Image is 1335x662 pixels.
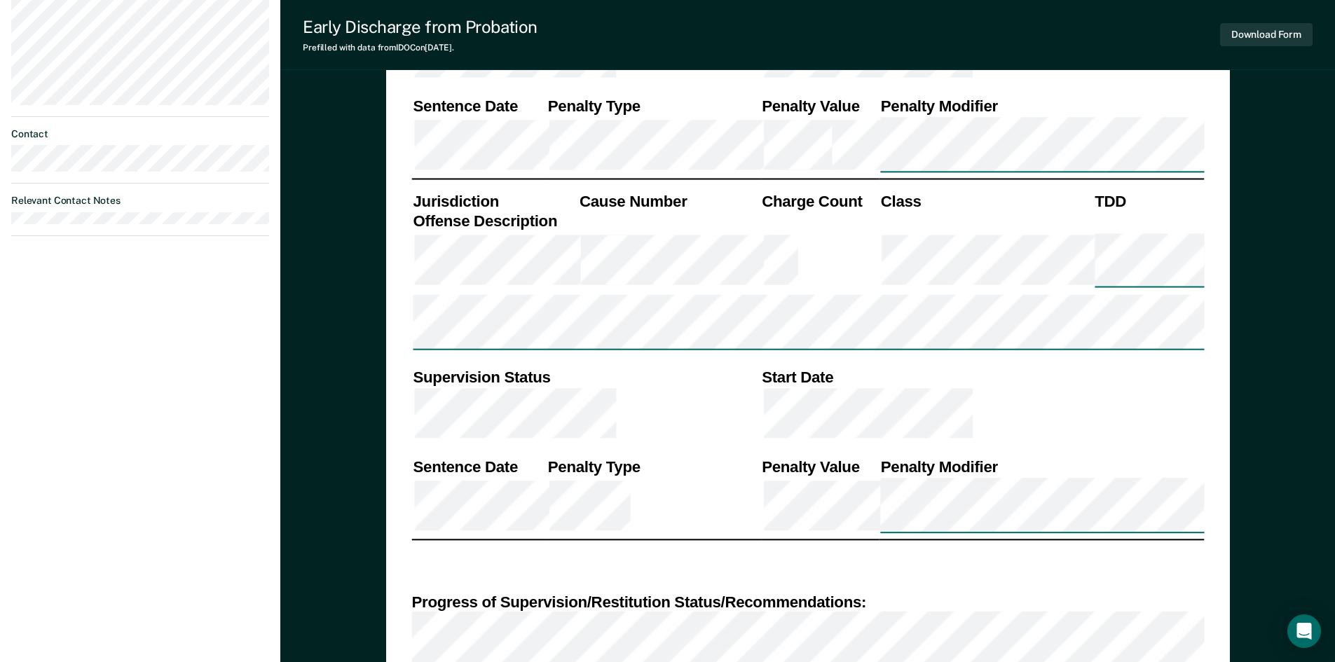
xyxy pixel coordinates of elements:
th: Penalty Type [546,96,760,116]
th: Class [879,191,1093,212]
dt: Relevant Contact Notes [11,195,269,207]
th: Penalty Value [760,456,879,476]
button: Download Form [1220,23,1313,46]
div: Prefilled with data from IDOC on [DATE] . [303,43,538,53]
th: Start Date [760,367,1204,387]
th: Penalty Type [546,456,760,476]
th: Sentence Date [411,456,546,476]
div: Progress of Supervision/Restitution Status/Recommendations: [411,591,1204,612]
div: Open Intercom Messenger [1287,614,1321,648]
th: Supervision Status [411,367,760,387]
th: Sentence Date [411,96,546,116]
th: TDD [1093,191,1204,212]
th: Penalty Modifier [879,96,1204,116]
div: Early Discharge from Probation [303,17,538,37]
th: Charge Count [760,191,879,212]
th: Penalty Value [760,96,879,116]
th: Jurisdiction [411,191,578,212]
th: Penalty Modifier [879,456,1204,476]
th: Cause Number [577,191,760,212]
dt: Contact [11,128,269,140]
th: Offense Description [411,212,578,232]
